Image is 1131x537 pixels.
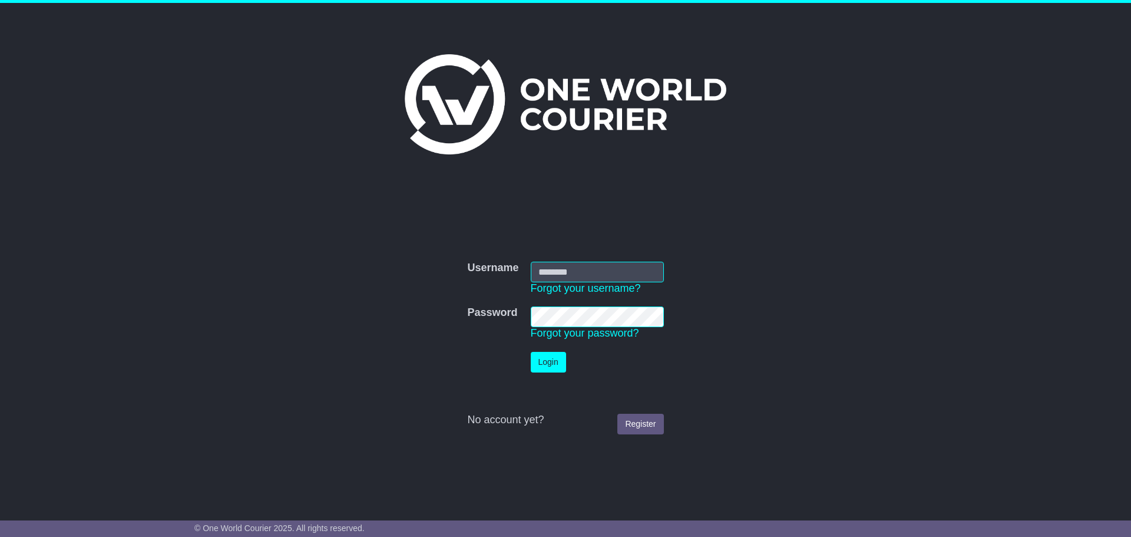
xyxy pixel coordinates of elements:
button: Login [531,352,566,373]
a: Register [617,414,663,434]
label: Username [467,262,518,275]
img: One World [405,54,726,154]
a: Forgot your username? [531,282,641,294]
div: No account yet? [467,414,663,427]
span: © One World Courier 2025. All rights reserved. [194,523,365,533]
a: Forgot your password? [531,327,639,339]
label: Password [467,307,517,319]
